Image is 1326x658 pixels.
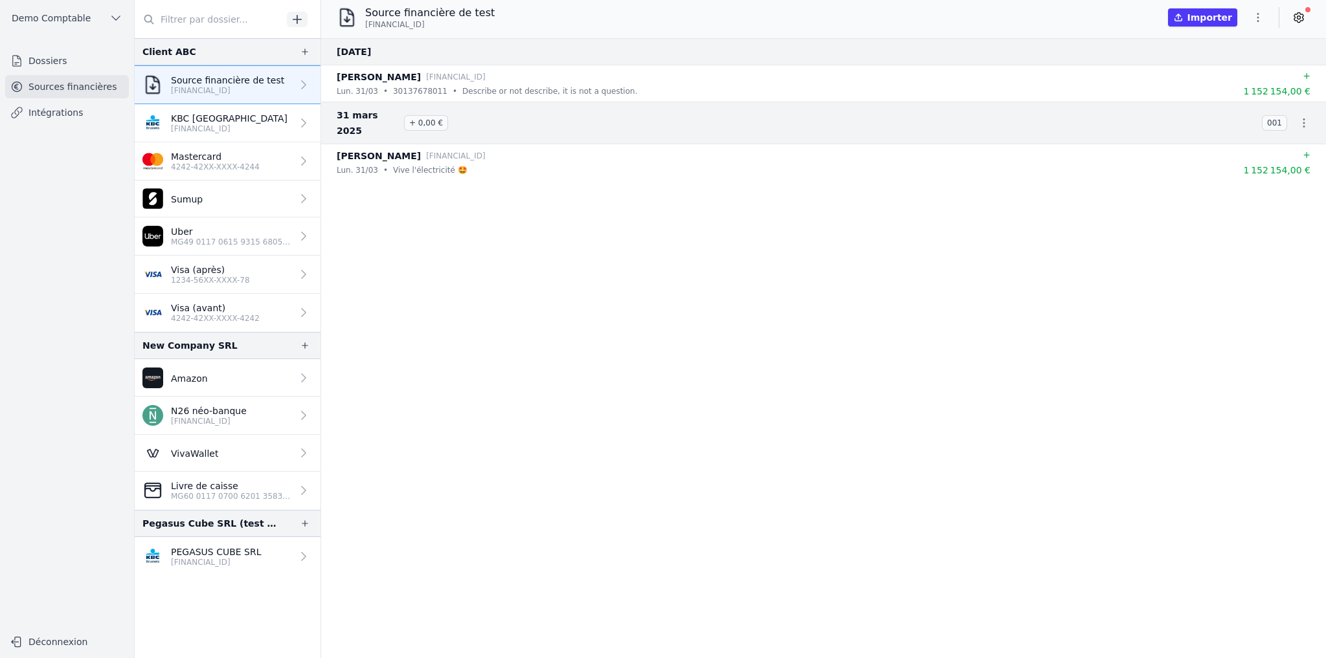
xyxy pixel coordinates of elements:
img: document-arrow-down.png [337,7,357,28]
p: Visa (après) [171,263,250,276]
p: Amazon [171,372,208,385]
a: Amazon [135,359,320,397]
a: Source financière de test [FINANCIAL_ID] [135,65,320,104]
a: Sumup [135,181,320,217]
p: MG60 0117 0700 6201 3583 9407 469 [171,491,292,501]
button: Importer [1168,8,1237,27]
img: KBC_BRUSSELS_KREDBEBB.png [142,113,163,133]
p: MG49 0117 0615 9315 6805 8790 889 [171,237,292,247]
div: New Company SRL [142,338,238,353]
img: n26.png [142,405,163,426]
a: Livre de caisse MG60 0117 0700 6201 3583 9407 469 [135,472,320,510]
p: [FINANCIAL_ID] [171,416,247,426]
p: VivaWallet [171,447,218,460]
a: Mastercard 4242-42XX-XXXX-4244 [135,142,320,181]
p: Visa (avant) [171,302,260,314]
p: [FINANCIAL_ID] [171,557,262,567]
input: Filtrer par dossier... [135,8,282,31]
p: Sumup [171,193,203,206]
p: 1234-56XX-XXXX-78 [171,275,250,285]
span: [DATE] [337,44,399,60]
a: VivaWallet [135,435,320,472]
img: de0e97ed977ad313.png [142,226,163,247]
a: Sources financières [5,75,129,98]
img: apple-touch-icon-1.png [142,188,163,209]
div: • [383,85,388,98]
p: 30137678011 [393,85,447,98]
p: Source financière de test [171,74,284,87]
p: Source financière de test [365,5,495,21]
a: PEGASUS CUBE SRL [FINANCIAL_ID] [135,537,320,576]
img: Viva-Wallet.webp [142,443,163,463]
span: + 0,00 € [404,115,448,131]
a: KBC [GEOGRAPHIC_DATA] [FINANCIAL_ID] [135,104,320,142]
span: 001 [1262,115,1287,131]
p: 4242-42XX-XXXX-4242 [171,313,260,324]
p: Mastercard [171,150,260,163]
p: [FINANCIAL_ID] [426,149,486,162]
p: lun. 31/03 [337,164,378,177]
p: PEGASUS CUBE SRL [171,545,262,558]
p: N26 néo-banque [171,404,247,417]
a: Intégrations [5,101,129,124]
p: [PERSON_NAME] [337,148,421,164]
p: [FINANCIAL_ID] [426,71,486,83]
p: lun. 31/03 [337,85,378,98]
p: [FINANCIAL_ID] [171,85,284,96]
img: KBC_BRUSSELS_KREDBEBB.png [142,546,163,567]
a: Uber MG49 0117 0615 9315 6805 8790 889 [135,217,320,256]
a: Visa (avant) 4242-42XX-XXXX-4242 [135,294,320,332]
a: N26 néo-banque [FINANCIAL_ID] [135,397,320,435]
p: Vive l'électricité 🤩 [393,164,467,177]
p: Describe or not describe, it is not a question. [462,85,637,98]
a: Dossiers [5,49,129,72]
p: KBC [GEOGRAPHIC_DATA] [171,112,287,125]
span: 31 mars 2025 [337,107,399,138]
div: Client ABC [142,44,196,60]
p: Uber [171,225,292,238]
img: visa.png [142,264,163,285]
img: visa.png [142,302,163,323]
p: 4242-42XX-XXXX-4244 [171,162,260,172]
div: Pegasus Cube SRL (test revoked account) [142,516,279,531]
button: Déconnexion [5,631,129,652]
img: Amazon.png [142,367,163,388]
div: • [383,164,388,177]
img: CleanShot-202025-05-26-20at-2016.10.27-402x.png [142,480,163,501]
img: imageedit_2_6530439554.png [142,151,163,171]
p: [PERSON_NAME] [337,69,421,85]
span: Demo Comptable [12,12,91,25]
div: • [453,85,457,98]
button: Demo Comptable [5,8,129,28]
img: document-arrow-down.png [142,74,163,95]
p: Livre de caisse [171,479,292,492]
p: [FINANCIAL_ID] [171,124,287,134]
span: [FINANCIAL_ID] [365,19,425,30]
a: Visa (après) 1234-56XX-XXXX-78 [135,256,320,294]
